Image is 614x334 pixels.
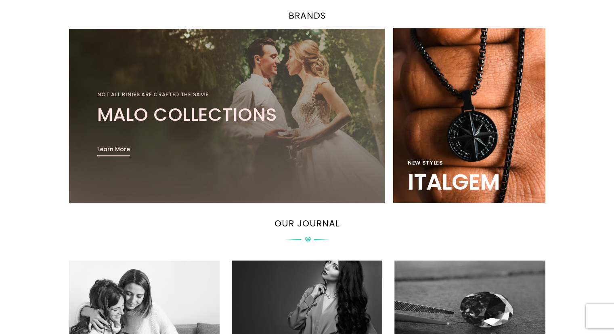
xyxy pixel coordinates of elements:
[408,166,500,197] a: ITALGEM
[97,102,277,127] a: MALO COLLECTIONS
[69,219,545,228] h3: Our Journal
[97,145,130,156] a: Learn More
[97,91,300,99] div: NOT ALL RINGS ARE CRAFTED THE SAME
[69,11,545,20] h2: Brands
[408,159,443,167] span: NEW STYLES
